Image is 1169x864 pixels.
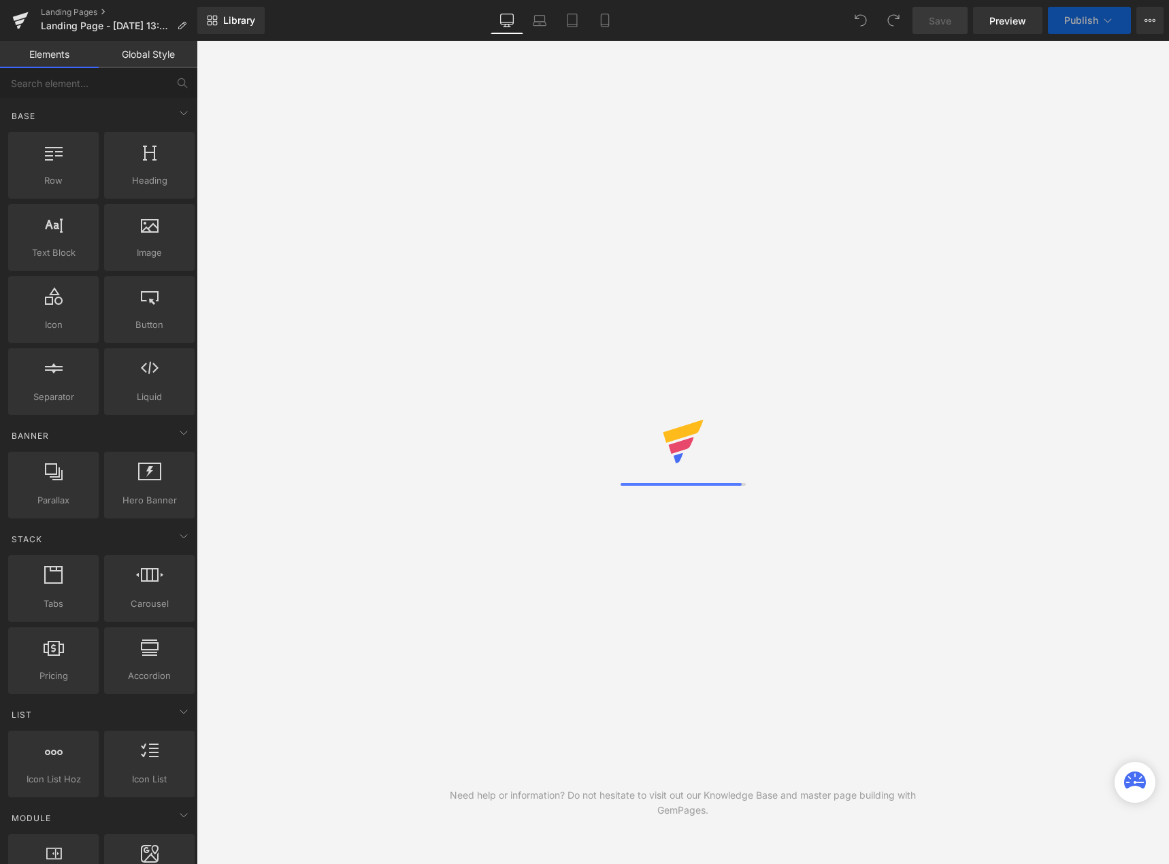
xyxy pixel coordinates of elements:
span: Tabs [12,597,95,611]
span: Stack [10,533,44,546]
button: Redo [880,7,907,34]
span: Icon List [108,772,191,786]
div: Need help or information? Do not hesitate to visit out our Knowledge Base and master page buildin... [440,788,926,818]
span: Library [223,14,255,27]
button: More [1136,7,1164,34]
span: Preview [989,14,1026,28]
span: Module [10,812,52,825]
a: Desktop [491,7,523,34]
span: Heading [108,173,191,188]
span: Publish [1064,15,1098,26]
span: Image [108,246,191,260]
span: Landing Page - [DATE] 13:23:39 [41,20,171,31]
button: Undo [847,7,874,34]
a: Preview [973,7,1042,34]
span: Button [108,318,191,332]
span: Icon [12,318,95,332]
span: Pricing [12,669,95,683]
span: Parallax [12,493,95,508]
span: Row [12,173,95,188]
span: List [10,708,33,721]
a: Landing Pages [41,7,197,18]
span: Liquid [108,390,191,404]
a: Global Style [99,41,197,68]
a: Mobile [589,7,621,34]
a: Laptop [523,7,556,34]
span: Banner [10,429,50,442]
span: Text Block [12,246,95,260]
span: Save [929,14,951,28]
span: Separator [12,390,95,404]
span: Base [10,110,37,122]
span: Accordion [108,669,191,683]
a: Tablet [556,7,589,34]
span: Hero Banner [108,493,191,508]
span: Icon List Hoz [12,772,95,786]
button: Publish [1048,7,1131,34]
span: Carousel [108,597,191,611]
a: New Library [197,7,265,34]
